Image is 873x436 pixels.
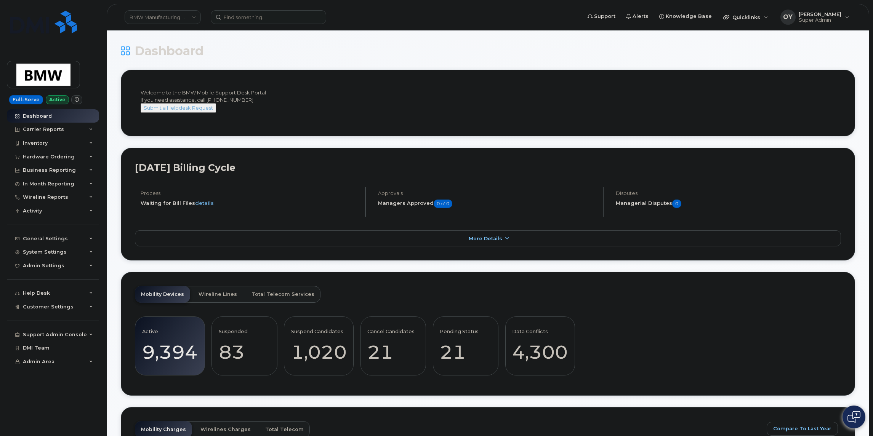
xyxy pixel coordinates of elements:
button: Submit a Helpdesk Request [141,103,216,113]
h4: Disputes [616,190,841,196]
h4: Process [141,190,359,196]
a: details [195,200,214,206]
span: Compare To Last Year [773,425,831,432]
a: Wireline Lines [192,286,243,303]
span: 0 of 0 [434,200,452,208]
button: Compare To Last Year [767,422,838,436]
h2: [DATE] Billing Cycle [135,162,841,173]
h5: Managers Approved [378,200,596,208]
img: Open chat [847,411,860,423]
h1: Dashboard [121,44,855,57]
a: Submit a Helpdesk Request [141,105,216,111]
a: Cancel Candidates 21 [367,321,419,371]
a: Active 9,394 [142,321,198,371]
a: Total Telecom Services [245,286,320,303]
span: More Details [469,236,502,241]
li: Waiting for Bill Files [141,200,359,207]
h5: Managerial Disputes [616,200,841,208]
a: Pending Status 21 [440,321,491,371]
span: 0 [672,200,681,208]
a: Suspend Candidates 1,020 [291,321,347,371]
a: Suspended 83 [219,321,270,371]
a: Data Conflicts 4,300 [512,321,568,371]
div: Welcome to the BMW Mobile Support Desk Portal If you need assistance, call [PHONE_NUMBER]. [141,89,835,120]
a: Mobility Devices [135,286,190,303]
h4: Approvals [378,190,596,196]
